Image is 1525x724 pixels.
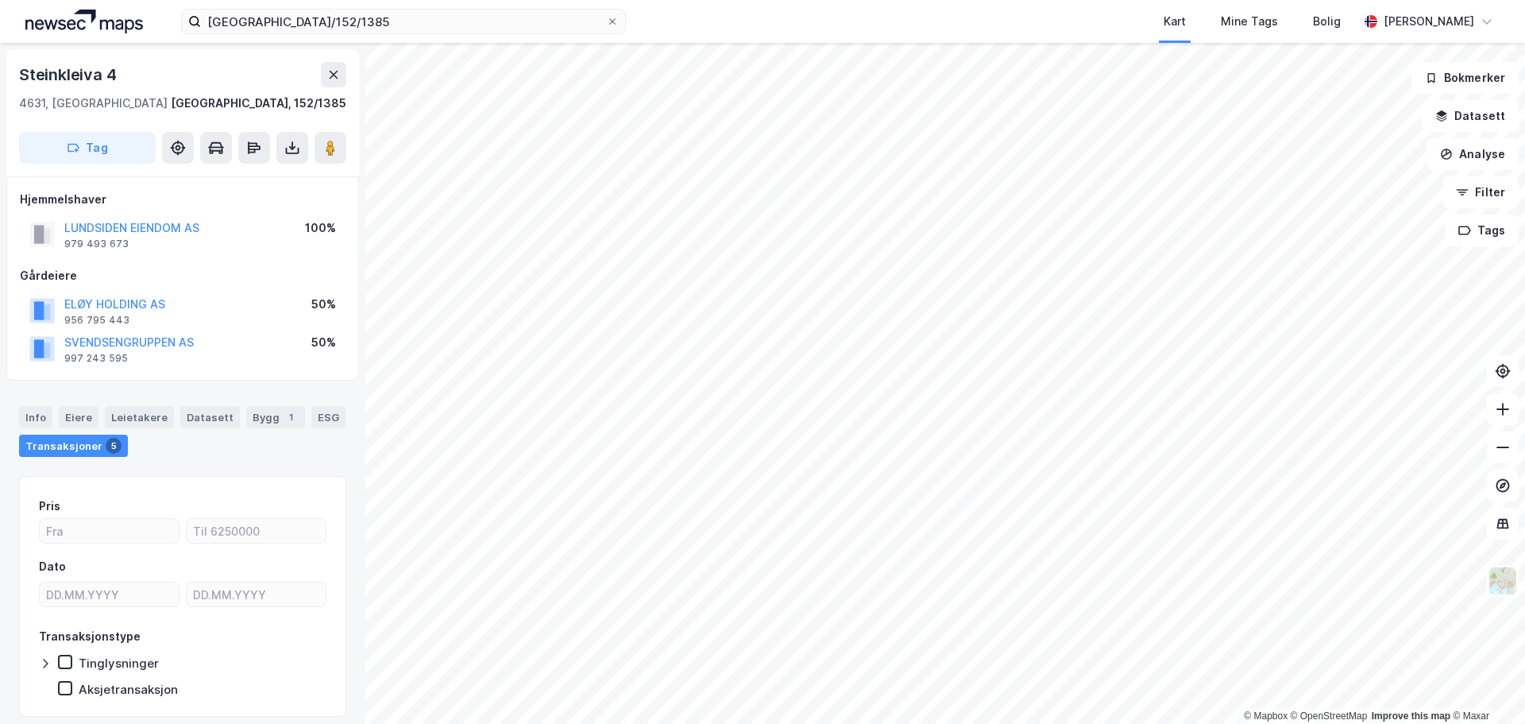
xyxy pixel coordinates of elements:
[311,406,346,428] div: ESG
[59,406,98,428] div: Eiere
[1422,100,1519,132] button: Datasett
[1384,12,1474,31] div: [PERSON_NAME]
[1221,12,1278,31] div: Mine Tags
[246,406,305,428] div: Bygg
[19,62,119,87] div: Steinkleiva 4
[40,583,179,606] input: DD.MM.YYYY
[1442,176,1519,208] button: Filter
[64,352,128,365] div: 997 243 595
[39,627,141,646] div: Transaksjonstype
[20,266,346,285] div: Gårdeiere
[1372,710,1450,722] a: Improve this map
[201,10,606,33] input: Søk på adresse, matrikkel, gårdeiere, leietakere eller personer
[25,10,143,33] img: logo.a4113a55bc3d86da70a041830d287a7e.svg
[1313,12,1341,31] div: Bolig
[1244,710,1288,722] a: Mapbox
[1164,12,1186,31] div: Kart
[105,406,174,428] div: Leietakere
[180,406,240,428] div: Datasett
[1445,215,1519,246] button: Tags
[106,438,122,454] div: 5
[1446,648,1525,724] iframe: Chat Widget
[64,238,129,250] div: 979 493 673
[39,497,60,516] div: Pris
[1488,566,1518,596] img: Z
[19,406,52,428] div: Info
[311,333,336,352] div: 50%
[1427,138,1519,170] button: Analyse
[283,409,299,425] div: 1
[187,583,326,606] input: DD.MM.YYYY
[20,190,346,209] div: Hjemmelshaver
[1411,62,1519,94] button: Bokmerker
[187,519,326,543] input: Til 6250000
[311,295,336,314] div: 50%
[79,656,159,671] div: Tinglysninger
[39,557,66,576] div: Dato
[19,94,168,113] div: 4631, [GEOGRAPHIC_DATA]
[19,132,156,164] button: Tag
[79,682,178,697] div: Aksjetransaksjon
[171,94,346,113] div: [GEOGRAPHIC_DATA], 152/1385
[64,314,129,327] div: 956 795 443
[305,219,336,238] div: 100%
[1446,648,1525,724] div: Kontrollprogram for chat
[1291,710,1368,722] a: OpenStreetMap
[40,519,179,543] input: Fra
[19,435,128,457] div: Transaksjoner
